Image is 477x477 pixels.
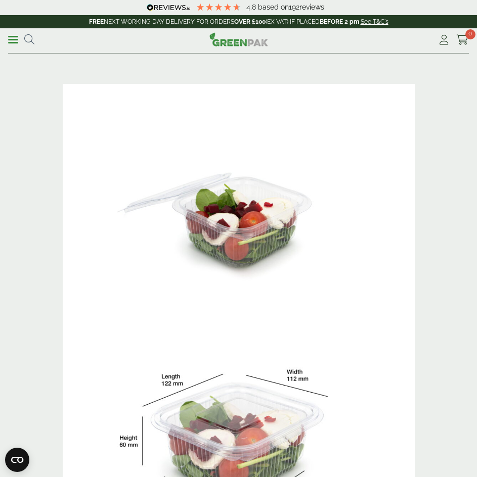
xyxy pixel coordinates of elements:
[465,29,475,39] span: 0
[289,3,299,11] span: 192
[246,3,258,11] span: 4.8
[63,84,415,318] img: 500ml Square Hinged Salad Container Open
[5,448,29,472] button: Open CMP widget
[320,18,359,25] strong: BEFORE 2 pm
[361,18,388,25] a: See T&C's
[89,18,104,25] strong: FREE
[234,18,266,25] strong: OVER £100
[147,4,191,11] img: REVIEWS.io
[438,35,450,45] i: My Account
[258,3,289,11] span: Based on
[456,35,469,45] i: Cart
[196,3,241,12] div: 4.8 Stars
[209,32,268,46] img: GreenPak Supplies
[456,32,469,47] a: 0
[299,3,324,11] span: reviews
